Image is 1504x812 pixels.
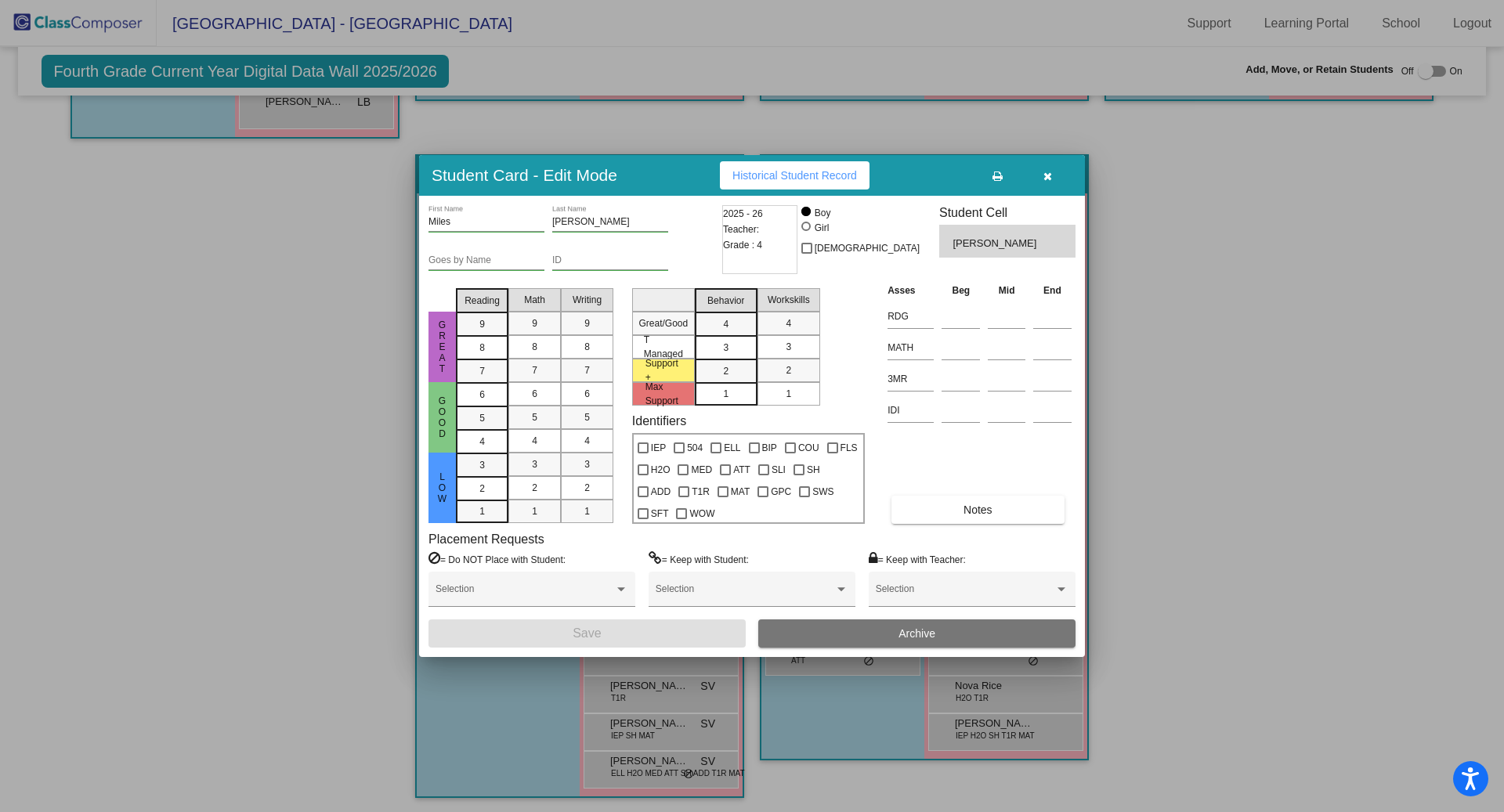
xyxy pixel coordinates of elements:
span: 7 [479,364,485,378]
span: 3 [479,458,485,472]
span: 1 [532,504,537,518]
span: ADD [651,482,671,501]
span: 2025 - 26 [723,206,763,222]
span: [PERSON_NAME] [953,236,1039,251]
span: Workskills [768,293,810,307]
span: MED [691,460,712,479]
span: GPC [771,482,791,501]
span: Notes [963,503,992,516]
input: assessment [888,399,934,422]
span: WOW [689,504,714,523]
span: Archive [898,627,935,640]
span: Great [436,319,450,374]
h3: Student Cell [939,205,1076,220]
div: Boy [814,206,831,220]
label: = Keep with Teacher: [869,551,966,567]
span: FLS [841,438,858,457]
span: Grade : 4 [723,237,762,253]
div: Girl [814,221,830,235]
span: 4 [479,435,485,449]
span: 9 [479,317,485,331]
h3: Student Card - Edit Mode [432,165,617,185]
span: COU [798,438,819,457]
span: 4 [723,317,728,331]
span: 1 [584,504,590,518]
button: Historical Student Record [720,161,869,189]
span: Low [436,471,450,504]
span: ATT [733,460,750,479]
span: MAT [731,482,750,501]
span: Writing [573,293,602,307]
span: 4 [532,434,537,448]
span: 8 [479,341,485,355]
th: Asses [884,282,938,299]
input: assessment [888,336,934,359]
span: SWS [812,482,833,501]
button: Archive [758,619,1076,648]
span: 3 [723,341,728,355]
span: 3 [584,457,590,471]
span: 5 [532,410,537,424]
button: Save [428,619,746,648]
span: IEP [651,438,666,457]
span: 6 [584,387,590,401]
span: 8 [584,340,590,354]
span: T1R [692,482,710,501]
span: ELL [724,438,740,457]
th: End [1029,282,1076,299]
span: 4 [584,434,590,448]
input: goes by name [428,255,544,266]
label: Identifiers [632,413,686,428]
span: 9 [532,316,537,330]
span: 2 [532,481,537,495]
span: BIP [762,438,777,457]
input: assessment [888,367,934,391]
span: 1 [786,387,791,401]
span: 5 [584,410,590,424]
th: Mid [984,282,1029,299]
input: assessment [888,305,934,328]
span: 6 [479,388,485,402]
th: Beg [938,282,984,299]
span: 6 [532,387,537,401]
span: Reading [465,294,500,308]
span: 2 [479,482,485,496]
span: 1 [723,387,728,401]
span: 504 [687,438,703,457]
span: 5 [479,411,485,425]
span: Math [524,293,545,307]
span: Teacher: [723,222,759,237]
span: Good [436,395,450,439]
span: SLI [772,460,786,479]
span: 9 [584,316,590,330]
label: Placement Requests [428,532,544,547]
span: H2O [651,460,671,479]
button: Notes [891,496,1064,524]
span: 3 [786,340,791,354]
label: = Keep with Student: [649,551,749,567]
span: Save [573,626,601,640]
span: 3 [532,457,537,471]
span: 8 [532,340,537,354]
span: 1 [479,504,485,518]
span: Behavior [707,294,744,308]
span: [DEMOGRAPHIC_DATA] [815,239,920,258]
label: = Do NOT Place with Student: [428,551,566,567]
span: 7 [532,363,537,377]
span: 2 [723,364,728,378]
span: 2 [786,363,791,377]
span: SFT [651,504,669,523]
span: SH [807,460,820,479]
span: 7 [584,363,590,377]
span: 4 [786,316,791,330]
span: Historical Student Record [732,169,857,182]
span: 2 [584,481,590,495]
